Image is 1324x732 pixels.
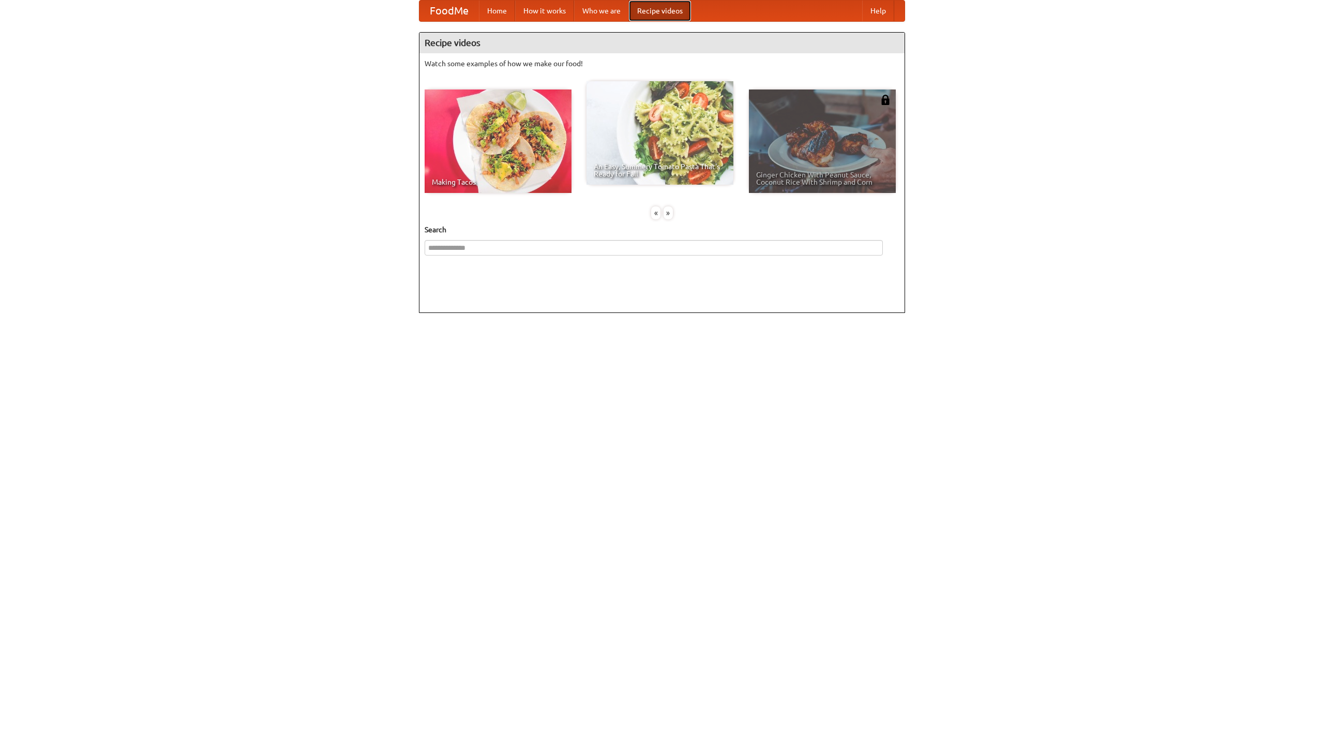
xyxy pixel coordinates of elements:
a: An Easy, Summery Tomato Pasta That's Ready for Fall [586,81,733,185]
a: Home [479,1,515,21]
a: Help [862,1,894,21]
div: » [664,206,673,219]
h5: Search [425,225,899,235]
a: Recipe videos [629,1,691,21]
img: 483408.png [880,95,891,105]
span: An Easy, Summery Tomato Pasta That's Ready for Fall [594,163,726,177]
span: Making Tacos [432,178,564,186]
a: How it works [515,1,574,21]
div: « [651,206,660,219]
h4: Recipe videos [419,33,905,53]
a: FoodMe [419,1,479,21]
a: Making Tacos [425,89,571,193]
a: Who we are [574,1,629,21]
p: Watch some examples of how we make our food! [425,58,899,69]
